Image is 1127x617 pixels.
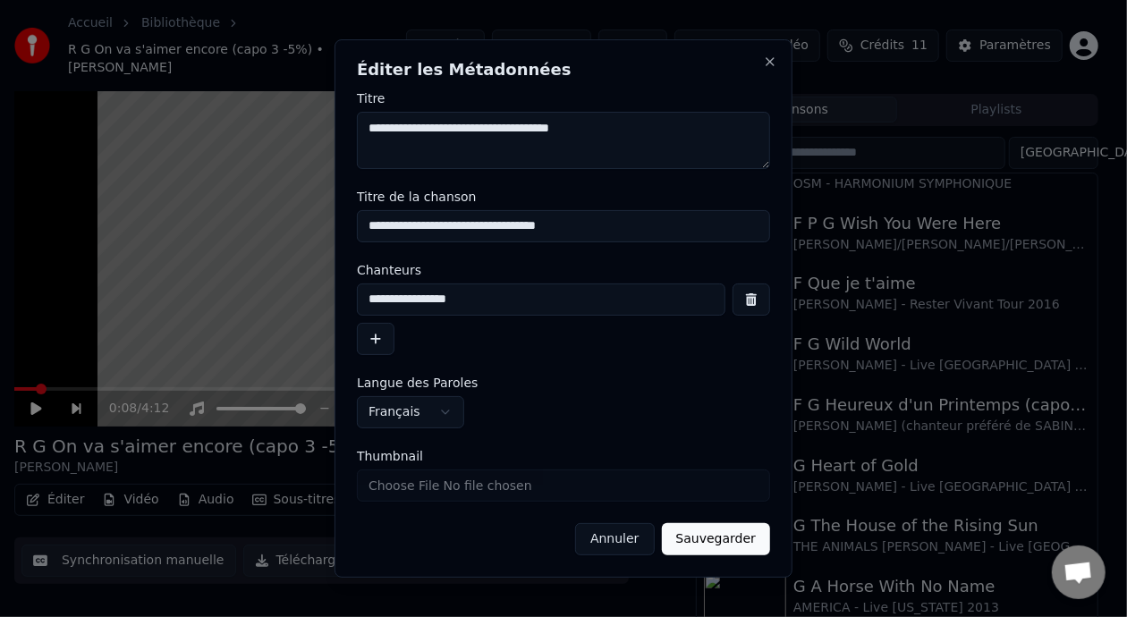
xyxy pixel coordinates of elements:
[357,450,423,462] span: Thumbnail
[357,264,770,276] label: Chanteurs
[357,376,479,389] span: Langue des Paroles
[575,523,654,555] button: Annuler
[357,92,770,105] label: Titre
[357,62,770,78] h2: Éditer les Métadonnées
[357,190,770,203] label: Titre de la chanson
[662,523,770,555] button: Sauvegarder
